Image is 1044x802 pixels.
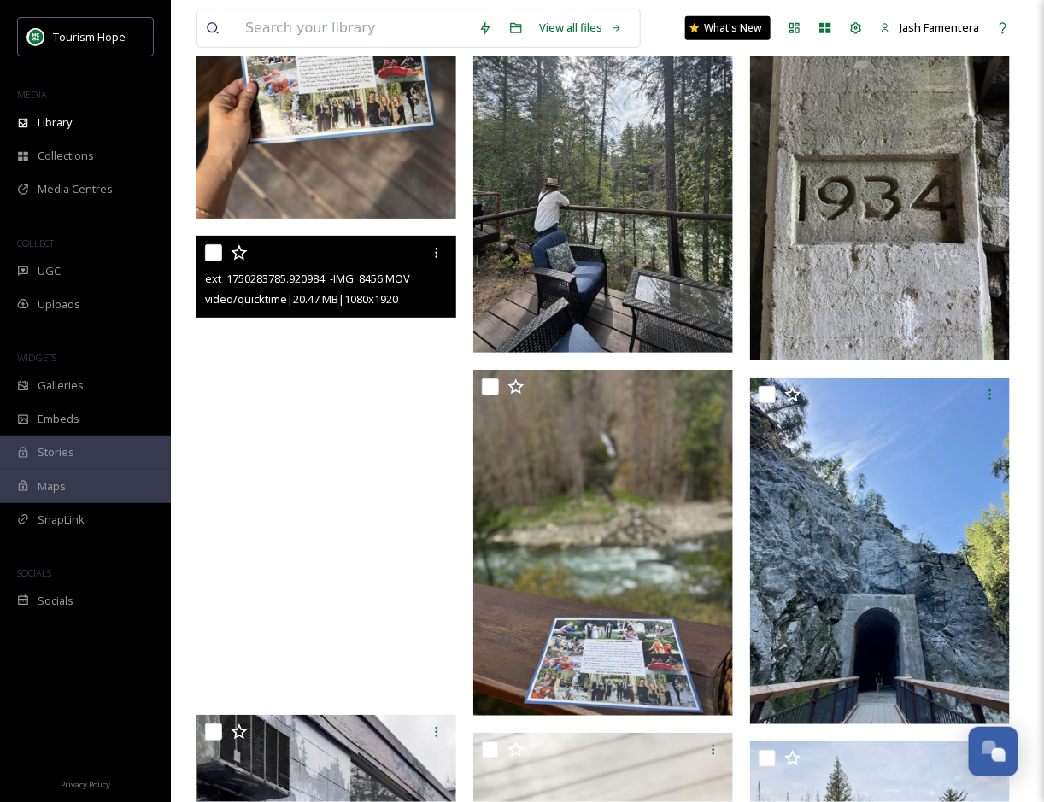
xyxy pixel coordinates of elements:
span: MEDIA [17,88,47,101]
a: What's New [685,16,771,40]
img: ext_1754455444.450824_-IMG_0701.jpeg [473,7,733,353]
span: SOCIALS [17,566,51,579]
span: WIDGETS [17,351,56,364]
span: COLLECT [17,237,54,249]
span: ext_1750283785.920984_-IMG_8456.MOV [205,271,410,286]
a: View all files [531,11,631,44]
img: logo.png [27,28,44,45]
img: ext_1754456038.446611_-IMG_9537.jpeg [750,378,1010,723]
span: Socials [38,593,73,609]
span: Maps [38,478,66,495]
span: Embeds [38,411,79,427]
button: Open Chat [969,727,1018,776]
span: Media Centres [38,181,113,197]
span: video/quicktime | 20.47 MB | 1080 x 1920 [205,291,398,307]
span: Privacy Policy [61,779,110,790]
span: UGC [38,263,61,279]
span: Stories [38,444,74,460]
input: Search your library [237,9,470,47]
span: Uploads [38,296,80,313]
span: Library [38,114,72,131]
a: Privacy Policy [61,773,110,793]
span: Tourism Hope [53,29,126,44]
img: ext_1754455442.416126_-IMG_0693.jpeg [473,370,733,716]
video: ext_1750283785.920984_-IMG_8456.MOV [196,236,456,697]
a: Jash Famentera [871,11,988,44]
span: Galleries [38,378,84,394]
span: Jash Famentera [900,20,979,35]
img: ext_1754456040.239479_-IMG_9527.jpeg [750,15,1010,360]
span: SnapLink [38,512,85,528]
span: Collections [38,148,94,164]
